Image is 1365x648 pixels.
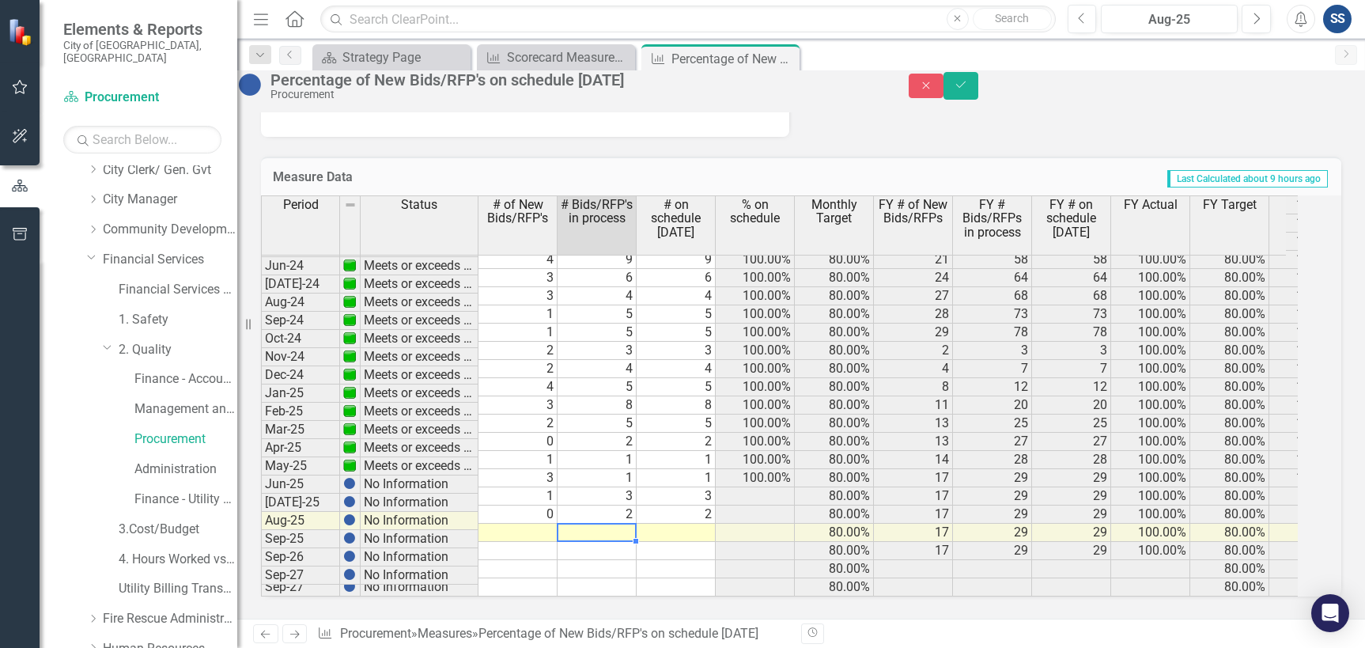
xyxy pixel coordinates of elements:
td: 13 [874,415,953,433]
td: Meets or exceeds target [361,366,478,385]
td: 0 [478,506,558,524]
td: 80.00% [1190,396,1269,415]
td: 29 [874,324,953,342]
img: ClearPoint Strategy [8,18,36,46]
td: 4 [874,360,953,378]
td: 80.00% [1190,578,1269,597]
td: 100.00% [716,378,795,396]
td: 29 [1032,506,1111,524]
td: 64 [953,269,1032,287]
td: 4 [558,287,637,305]
td: 2 [637,433,716,451]
td: 80.00% [795,396,874,415]
td: 100.00% [716,396,795,415]
td: Sep-27 [261,567,340,585]
span: Last Calculated about 9 hours ago [1167,170,1328,188]
td: 100.00% [716,469,795,487]
td: 4 [558,360,637,378]
img: 1UOPjbPZzarJnojPNnPdqcrKqsyubKg2UwelywlROmNPl+gdMW9Kb8ri8GgAAAABJRU5ErkJggg== [343,295,356,308]
td: 100.00% [1269,415,1348,433]
td: 100.00% [1111,305,1190,324]
a: Procurement [134,430,237,449]
td: [DATE]-24 [261,275,340,294]
td: 100.00% [716,342,795,360]
button: Aug-25 [1101,5,1238,33]
td: Jan-25 [261,385,340,403]
td: 80.00% [1190,360,1269,378]
td: 1 [478,451,558,469]
td: 3 [558,342,637,360]
td: Jun-25 [261,476,340,494]
td: Aug-24 [261,294,340,312]
td: 1 [637,451,716,469]
td: 9 [558,251,637,269]
td: 80.00% [795,451,874,469]
td: 80.00% [795,360,874,378]
td: 3 [478,396,558,415]
td: 6 [558,269,637,287]
td: Nov-24 [261,348,340,366]
img: BgCOk07PiH71IgAAAABJRU5ErkJggg== [343,495,356,508]
span: FY # on schedule [DATE] [1035,198,1107,240]
td: 80.00% [1190,251,1269,269]
td: 100.00% [1269,251,1348,269]
td: 80.00% [1190,269,1269,287]
td: 29 [953,542,1032,560]
td: 3 [558,487,637,506]
td: 100.00% [1269,433,1348,451]
a: Fire Rescue Administration [103,610,237,628]
td: 100.00% [1111,269,1190,287]
td: 80.00% [795,287,874,305]
img: 1UOPjbPZzarJnojPNnPdqcrKqsyubKg2UwelywlROmNPl+gdMW9Kb8ri8GgAAAABJRU5ErkJggg== [343,368,356,381]
div: SS [1323,5,1352,33]
div: » » [317,625,789,643]
td: 2 [478,415,558,433]
a: Strategy Page [316,47,467,67]
td: 27 [953,433,1032,451]
td: 64 [1032,269,1111,287]
div: Percentage of New Bids/RFP's on schedule [DATE] [671,49,796,69]
img: No Information [237,72,263,97]
td: 100.00% [1269,287,1348,305]
span: FY # Bids/RFPs in process [956,198,1028,240]
img: 1UOPjbPZzarJnojPNnPdqcrKqsyubKg2UwelywlROmNPl+gdMW9Kb8ri8GgAAAABJRU5ErkJggg== [343,277,356,290]
span: # on schedule [DATE] [640,198,712,240]
td: 100.00% [1269,342,1348,360]
td: 5 [558,378,637,396]
td: 4 [637,287,716,305]
td: 100.00% [1111,324,1190,342]
td: 2 [478,360,558,378]
td: 100.00% [716,324,795,342]
td: Sep-26 [261,548,340,567]
button: Search [973,8,1052,30]
span: # Bids/RFP's in process [561,198,633,225]
td: 5 [637,415,716,433]
span: Period [283,198,319,212]
a: Management and Budget [134,400,237,419]
a: Procurement [63,89,221,107]
td: 20 [1032,396,1111,415]
td: 2 [637,506,716,524]
td: Sep-24 [261,312,340,330]
img: 1UOPjbPZzarJnojPNnPdqcrKqsyubKg2UwelywlROmNPl+gdMW9Kb8ri8GgAAAABJRU5ErkJggg== [343,459,356,472]
td: 100.00% [1269,378,1348,396]
td: 80.00% [795,578,874,597]
img: 1UOPjbPZzarJnojPNnPdqcrKqsyubKg2UwelywlROmNPl+gdMW9Kb8ri8GgAAAABJRU5ErkJggg== [343,386,356,399]
td: 1 [558,451,637,469]
td: Meets or exceeds target [361,457,478,476]
td: 100.00% [1111,360,1190,378]
td: 58 [1032,251,1111,269]
td: Feb-25 [261,403,340,421]
td: 17 [874,487,953,506]
td: 29 [953,469,1032,487]
td: 80.00% [795,560,874,578]
td: 3 [478,287,558,305]
td: 3 [637,342,716,360]
td: 17 [874,542,953,560]
td: 5 [558,324,637,342]
td: 12 [1032,378,1111,396]
td: 7 [953,360,1032,378]
td: Mar-25 [261,421,340,439]
td: 80.00% [1190,342,1269,360]
td: Dec-24 [261,366,340,385]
